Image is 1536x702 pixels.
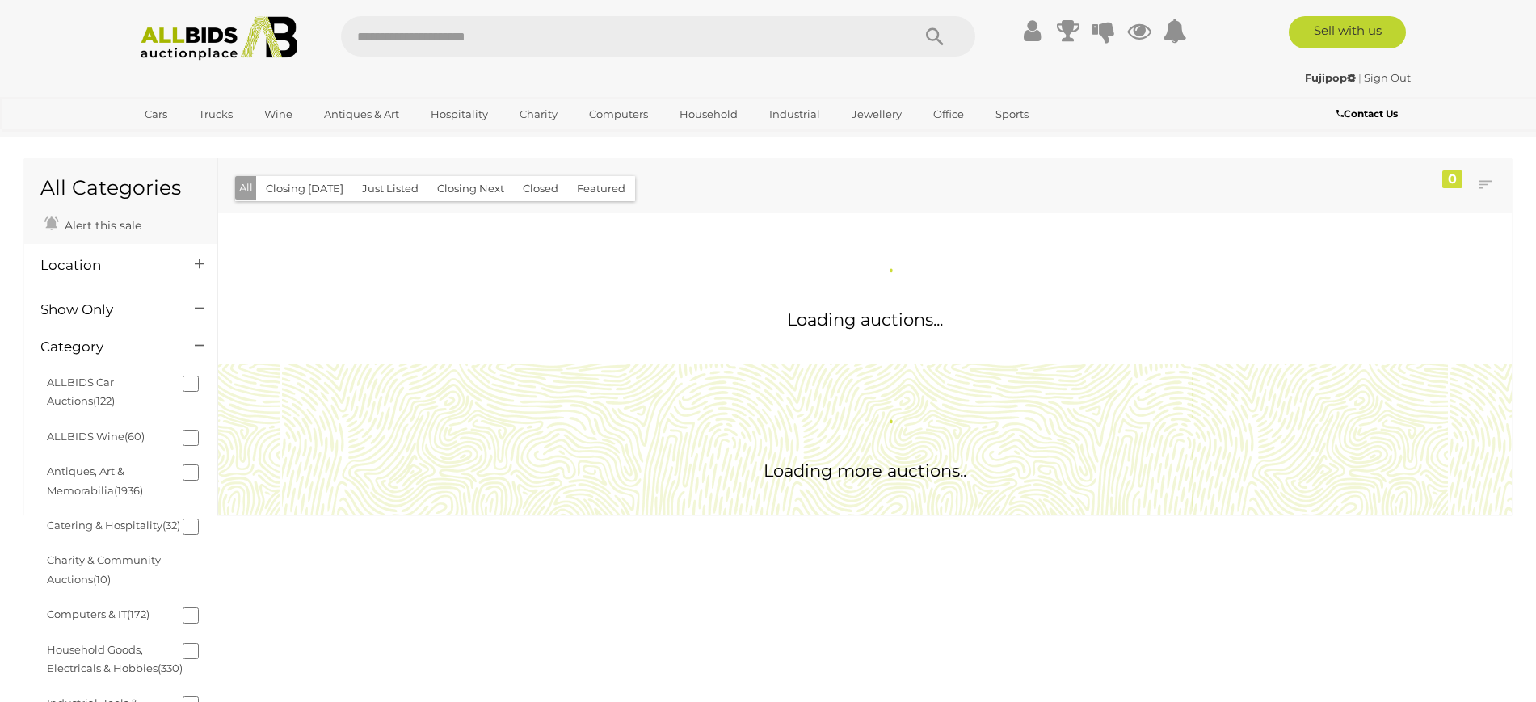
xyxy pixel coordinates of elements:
span: (1936) [114,484,143,497]
a: Hospitality [420,101,499,128]
a: Trucks [188,101,243,128]
a: Antiques, Art & Memorabilia(1936) [47,464,143,496]
a: Cars [134,101,178,128]
span: | [1358,71,1361,84]
span: (172) [127,607,149,620]
a: Charity [509,101,568,128]
a: Wine [254,101,303,128]
a: Industrial [759,101,831,128]
h4: Location [40,258,170,273]
span: (122) [93,394,115,407]
button: Closing [DATE] [256,176,353,201]
a: Office [923,101,974,128]
a: Computers & IT(172) [47,607,149,620]
a: Contact Us [1336,105,1402,123]
a: Household Goods, Electricals & Hobbies(330) [47,643,183,675]
a: Charity & Community Auctions(10) [47,553,161,585]
a: Jewellery [841,101,912,128]
a: [GEOGRAPHIC_DATA] [134,128,270,154]
span: Loading auctions... [787,309,943,330]
a: Sign Out [1364,71,1411,84]
span: Alert this sale [61,218,141,233]
span: (10) [93,573,111,586]
strong: Fujipop [1305,71,1356,84]
a: Catering & Hospitality(32) [47,519,180,532]
a: Fujipop [1305,71,1358,84]
span: Loading more auctions.. [764,460,966,481]
a: ALLBIDS Wine(60) [47,430,145,443]
span: (32) [162,519,180,532]
a: Alert this sale [40,212,145,236]
b: Contact Us [1336,107,1398,120]
div: 0 [1442,170,1462,188]
a: Sell with us [1289,16,1406,48]
button: Search [894,16,975,57]
button: Just Listed [352,176,428,201]
a: Sports [985,101,1039,128]
span: (60) [124,430,145,443]
span: (330) [158,662,183,675]
a: Antiques & Art [314,101,410,128]
a: ALLBIDS Car Auctions(122) [47,376,115,407]
button: Closed [513,176,568,201]
button: Closing Next [427,176,514,201]
h1: All Categories [40,177,201,200]
img: Allbids.com.au [132,16,307,61]
a: Household [669,101,748,128]
h4: Category [40,339,170,355]
h4: Show Only [40,302,170,317]
button: All [235,176,257,200]
button: Featured [567,176,635,201]
a: Computers [579,101,659,128]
